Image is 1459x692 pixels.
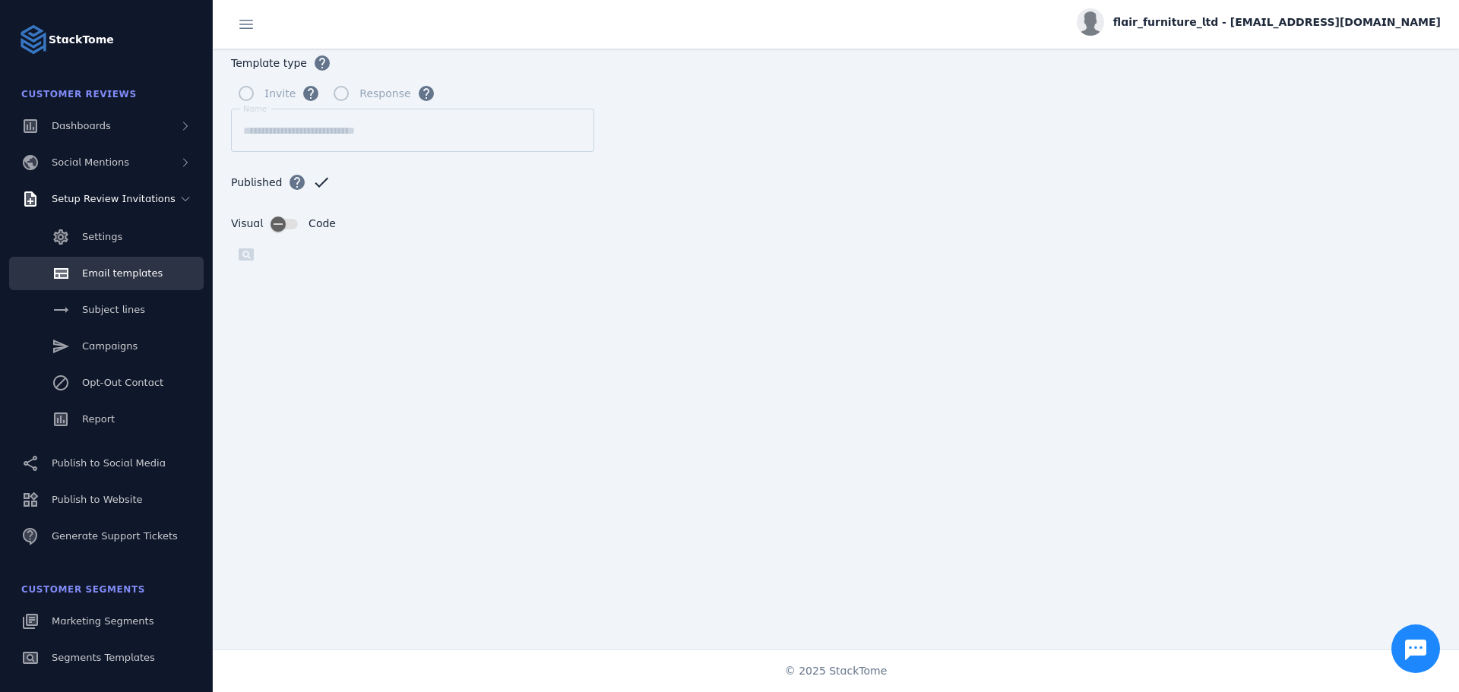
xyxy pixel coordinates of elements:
a: Campaigns [9,330,204,363]
span: Setup Review Invitations [52,193,176,204]
span: Campaigns [82,340,138,352]
a: Publish to Website [9,483,204,517]
img: profile.jpg [1077,8,1104,36]
a: Settings [9,220,204,254]
span: Social Mentions [52,156,129,168]
span: Opt-Out Contact [82,377,163,388]
span: Subject lines [82,304,145,315]
a: Generate Support Tickets [9,520,204,553]
span: Template type [231,55,307,71]
span: Published [231,175,282,191]
a: Segments Templates [9,641,204,675]
a: Opt-Out Contact [9,366,204,400]
span: Generate Support Tickets [52,530,178,542]
span: Dashboards [52,120,111,131]
button: Published [282,167,312,197]
a: Subject lines [9,293,204,327]
a: Publish to Social Media [9,447,204,480]
span: Report [82,413,115,425]
span: Customer Reviews [21,89,137,100]
img: Logo image [18,24,49,55]
span: Publish to Website [52,494,142,505]
a: Email templates [9,257,204,290]
mat-icon: check [312,173,331,191]
a: Marketing Segments [9,605,204,638]
span: © 2025 StackTome [785,663,888,679]
button: flair_furniture_ltd - [EMAIL_ADDRESS][DOMAIN_NAME] [1077,8,1441,36]
mat-label: Name [243,104,267,113]
span: Marketing Segments [52,615,153,627]
span: Customer Segments [21,584,145,595]
span: Visual [231,216,263,232]
label: Response [356,84,410,103]
span: Code [309,216,336,232]
strong: StackTome [49,32,114,48]
label: Invite [261,84,296,103]
span: Segments Templates [52,652,155,663]
span: flair_furniture_ltd - [EMAIL_ADDRESS][DOMAIN_NAME] [1113,14,1441,30]
a: Report [9,403,204,436]
span: Publish to Social Media [52,457,166,469]
span: Settings [82,231,122,242]
span: Email templates [82,267,163,279]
